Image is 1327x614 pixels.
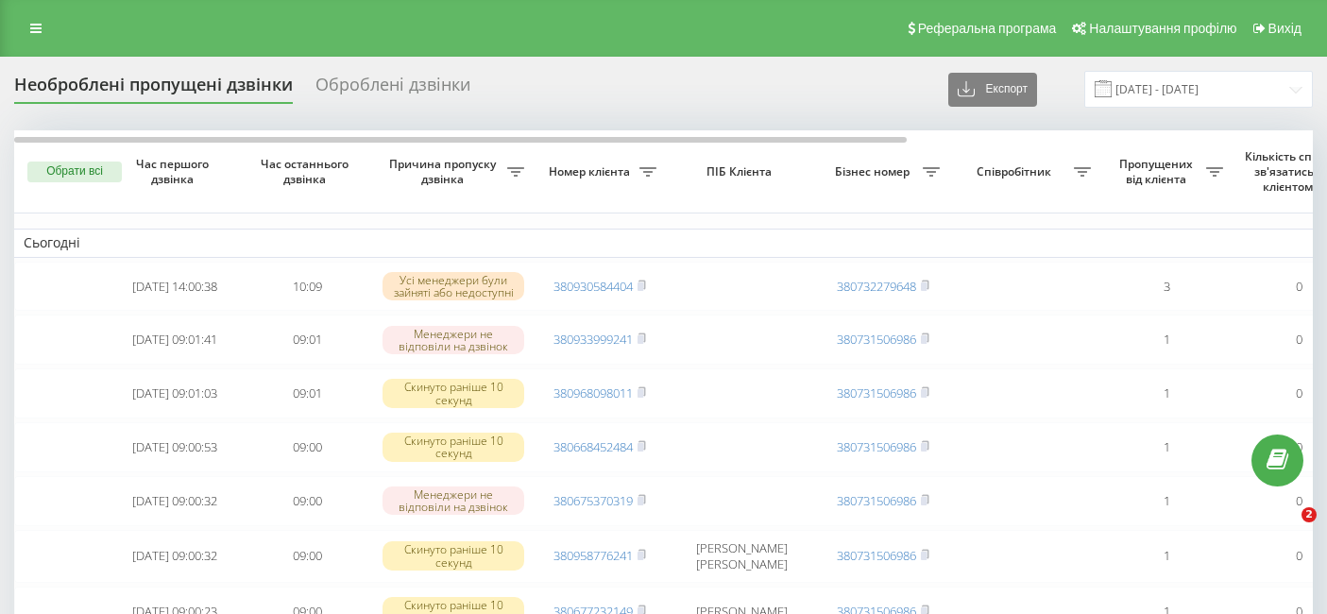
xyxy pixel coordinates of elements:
[383,326,524,354] div: Менеджери не відповіли на дзвінок
[1263,507,1308,553] iframe: Intercom live chat
[14,75,293,104] div: Необроблені пропущені дзвінки
[553,547,633,564] a: 380958776241
[241,368,373,418] td: 09:01
[837,331,916,348] a: 380731506986
[241,422,373,472] td: 09:00
[918,21,1057,36] span: Реферальна програма
[109,262,241,312] td: [DATE] 14:00:38
[315,75,470,104] div: Оброблені дзвінки
[1089,21,1236,36] span: Налаштування профілю
[1100,262,1233,312] td: 3
[241,530,373,583] td: 09:00
[109,530,241,583] td: [DATE] 09:00:32
[959,164,1074,179] span: Співробітник
[826,164,923,179] span: Бізнес номер
[1100,315,1233,365] td: 1
[837,278,916,295] a: 380732279648
[553,438,633,455] a: 380668452484
[553,331,633,348] a: 380933999241
[241,315,373,365] td: 09:01
[1100,422,1233,472] td: 1
[1100,476,1233,526] td: 1
[383,379,524,407] div: Скинуто раніше 10 секунд
[553,278,633,295] a: 380930584404
[1100,368,1233,418] td: 1
[383,272,524,300] div: Усі менеджери були зайняті або недоступні
[1100,530,1233,583] td: 1
[124,157,226,186] span: Час першого дзвінка
[543,164,639,179] span: Номер клієнта
[241,476,373,526] td: 09:00
[109,368,241,418] td: [DATE] 09:01:03
[109,422,241,472] td: [DATE] 09:00:53
[1301,507,1317,522] span: 2
[666,530,817,583] td: [PERSON_NAME] [PERSON_NAME]
[837,438,916,455] a: 380731506986
[256,157,358,186] span: Час останнього дзвінка
[1268,21,1301,36] span: Вихід
[383,486,524,515] div: Менеджери не відповіли на дзвінок
[27,162,122,182] button: Обрати всі
[241,262,373,312] td: 10:09
[383,541,524,570] div: Скинуто раніше 10 секунд
[682,164,801,179] span: ПІБ Клієнта
[948,73,1037,107] button: Експорт
[109,315,241,365] td: [DATE] 09:01:41
[109,476,241,526] td: [DATE] 09:00:32
[383,157,507,186] span: Причина пропуску дзвінка
[837,547,916,564] a: 380731506986
[553,384,633,401] a: 380968098011
[837,384,916,401] a: 380731506986
[553,492,633,509] a: 380675370319
[1110,157,1206,186] span: Пропущених від клієнта
[383,433,524,461] div: Скинуто раніше 10 секунд
[837,492,916,509] a: 380731506986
